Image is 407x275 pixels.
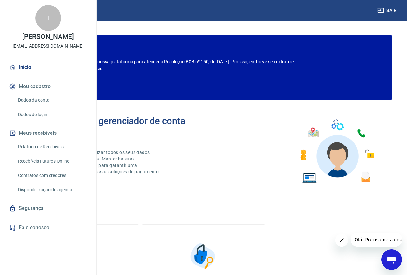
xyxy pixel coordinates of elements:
[187,240,219,272] img: Segurança
[13,43,84,50] p: [EMAIL_ADDRESS][DOMAIN_NAME]
[8,79,88,94] button: Meu cadastro
[8,201,88,215] a: Segurança
[8,60,88,74] a: Início
[335,234,348,247] iframe: Fechar mensagem
[376,5,399,16] button: Sair
[381,249,402,270] iframe: Botão para abrir a janela de mensagens
[294,116,379,187] img: Imagem de um avatar masculino com diversos icones exemplificando as funcionalidades do gerenciado...
[15,210,392,216] h5: O que deseja fazer hoje?
[4,5,54,10] span: Olá! Precisa de ajuda?
[8,221,88,235] a: Fale conosco
[15,140,88,153] a: Relatório de Recebíveis
[25,59,310,72] p: Estamos realizando adequações em nossa plataforma para atender a Resolução BCB nº 150, de [DATE]....
[8,126,88,140] button: Meus recebíveis
[15,108,88,121] a: Dados de login
[22,33,74,40] p: [PERSON_NAME]
[15,155,88,168] a: Recebíveis Futuros Online
[351,233,402,247] iframe: Mensagem da empresa
[15,169,88,182] a: Contratos com credores
[28,116,204,136] h2: Bem-vindo(a) ao gerenciador de conta Vindi
[15,94,88,107] a: Dados da conta
[15,183,88,197] a: Disponibilização de agenda
[35,5,61,31] div: I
